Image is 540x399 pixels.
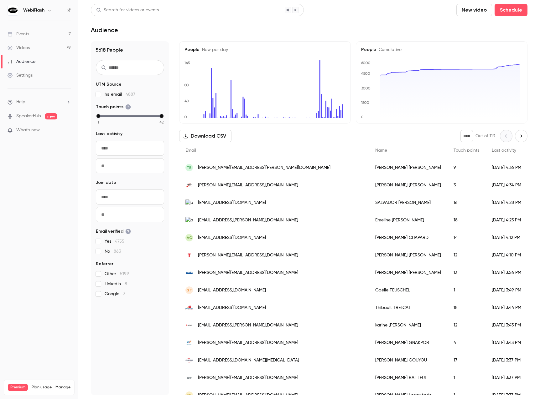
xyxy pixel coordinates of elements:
span: UTM Source [96,81,122,88]
span: new [45,113,57,119]
button: Next page [515,130,527,142]
span: 863 [114,249,121,254]
span: [EMAIL_ADDRESS][DOMAIN_NAME][MEDICAL_DATA] [198,357,299,364]
div: [PERSON_NAME] [PERSON_NAME] [369,246,447,264]
div: [DATE] 3:43 PM [485,334,528,351]
div: karine [PERSON_NAME] [369,316,447,334]
div: [DATE] 3:43 PM [485,316,528,334]
div: [DATE] 4:10 PM [485,246,528,264]
div: 13 [447,264,485,281]
span: hs_email [105,91,135,98]
span: [PERSON_NAME][EMAIL_ADDRESS][DOMAIN_NAME] [198,392,298,399]
text: 0 [361,115,364,119]
span: Touch points [96,104,131,110]
img: partenordhabitat.fr [185,304,193,311]
span: AC [187,235,192,240]
span: [PERSON_NAME][EMAIL_ADDRESS][PERSON_NAME][DOMAIN_NAME] [198,164,330,171]
img: manpower.fr [185,339,193,346]
li: help-dropdown-opener [8,99,71,105]
h5: People [361,47,522,53]
span: Premium [8,384,28,391]
span: LinkedIn [105,281,127,287]
span: Plan usage [32,385,52,390]
div: [DATE] 4:28 PM [485,194,528,211]
div: [DATE] 3:37 PM [485,369,528,386]
span: 5199 [120,272,129,276]
h6: WebiFlash [23,7,44,13]
div: [DATE] 3:44 PM [485,299,528,316]
div: [PERSON_NAME] [PERSON_NAME] [369,159,447,176]
span: 8 [125,282,127,286]
span: [PERSON_NAME][EMAIL_ADDRESS][DOMAIN_NAME] [198,340,298,346]
span: [EMAIL_ADDRESS][DOMAIN_NAME] [198,199,266,206]
div: [DATE] 4:23 PM [485,211,528,229]
div: 12 [447,246,485,264]
text: 145 [184,61,190,65]
span: Referrer [96,261,113,267]
div: 14 [447,229,485,246]
div: 12 [447,316,485,334]
text: 80 [184,83,189,87]
span: Last activity [96,131,122,137]
input: From [96,189,164,205]
div: Audience [8,58,35,65]
h5: People [184,47,345,53]
button: New video [456,4,492,16]
span: [PERSON_NAME][EMAIL_ADDRESS][DOMAIN_NAME] [198,270,298,276]
span: [EMAIL_ADDRESS][DOMAIN_NAME] [198,305,266,311]
iframe: Noticeable Trigger [63,128,71,133]
span: Email [185,148,196,153]
div: 1 [447,369,485,386]
div: Thibault TRELCAT [369,299,447,316]
div: Emeline [PERSON_NAME] [369,211,447,229]
span: Last activity [492,148,516,153]
div: 16 [447,194,485,211]
h1: 5618 People [96,46,164,54]
span: 4887 [126,92,135,97]
div: min [96,114,100,118]
div: [DATE] 4:12 PM [485,229,528,246]
input: To [96,158,164,173]
button: Download CSV [179,130,231,142]
text: 0 [184,115,187,119]
img: arabellesolutions.com [185,217,193,224]
span: 42 [159,119,164,125]
p: Out of 113 [475,133,495,139]
img: arabellesolutions.com [185,199,193,206]
img: autoliv.com [185,269,193,276]
div: [PERSON_NAME] GNAKPOR [369,334,447,351]
input: From [96,141,164,156]
span: Google [105,291,125,297]
div: Videos [8,45,30,51]
div: [DATE] 4:36 PM [485,159,528,176]
text: 1500 [361,100,369,105]
span: New per day [200,48,228,52]
div: [DATE] 4:34 PM [485,176,528,194]
img: WebiFlash [8,5,18,15]
input: To [96,207,164,222]
span: Other [105,271,129,277]
div: Events [8,31,29,37]
text: 3000 [361,86,371,90]
img: letelegramme.fr [185,251,193,259]
div: [PERSON_NAME] BAILLEUL [369,369,447,386]
span: TB [187,165,192,170]
span: Email verified [96,228,131,235]
span: [EMAIL_ADDRESS][DOMAIN_NAME] [198,287,266,294]
span: [PERSON_NAME][EMAIL_ADDRESS][DOMAIN_NAME] [198,375,298,381]
span: CL [187,392,192,398]
div: [PERSON_NAME] CHAPARD [369,229,447,246]
text: 6000 [361,61,371,65]
span: No [105,248,121,255]
span: What's new [16,127,40,134]
div: 17 [447,351,485,369]
div: 3 [447,176,485,194]
a: Manage [55,385,70,390]
span: [PERSON_NAME][EMAIL_ADDRESS][DOMAIN_NAME] [198,182,298,189]
span: [EMAIL_ADDRESS][PERSON_NAME][DOMAIN_NAME] [198,217,298,224]
div: [PERSON_NAME] GOUYOU [369,351,447,369]
span: Yes [105,238,124,245]
div: 1 [447,281,485,299]
div: [DATE] 3:37 PM [485,351,528,369]
span: [EMAIL_ADDRESS][PERSON_NAME][DOMAIN_NAME] [198,322,298,329]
